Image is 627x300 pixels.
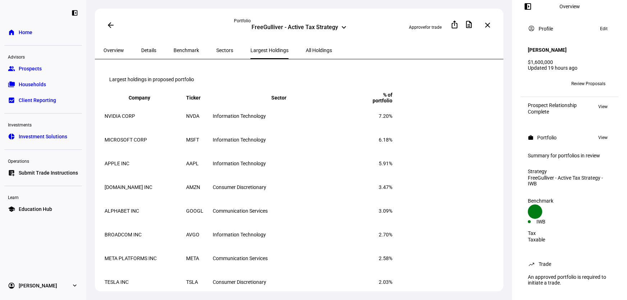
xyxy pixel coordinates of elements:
[4,77,82,92] a: folder_copyHouseholds
[8,97,15,104] eth-mat-symbol: bid_landscape
[450,20,459,29] mat-icon: ios_share
[4,119,82,129] div: Investments
[19,97,56,104] span: Client Reporting
[528,169,611,174] div: Strategy
[528,260,611,268] eth-panel-overview-card-header: Trade
[19,65,42,72] span: Prospects
[109,77,194,82] eth-data-table-title: Largest holdings in proposed portfolio
[105,255,157,261] span: META PLATFORMS INC
[4,61,82,76] a: groupProspects
[105,208,139,214] span: ALPHABET INC
[536,219,570,225] div: IWB
[379,137,392,143] span: 6.18%
[379,161,392,166] span: 5.91%
[4,156,82,166] div: Operations
[216,48,233,53] span: Sectors
[186,208,203,214] span: GOOGL
[105,137,147,143] span: MICROSOFT CORP
[8,282,15,289] eth-mat-symbol: account_circle
[252,24,338,32] div: FreeGulliver - Active Tax Strategy
[571,78,605,89] span: Review Proposals
[528,109,577,115] div: Complete
[271,95,297,101] span: Sector
[595,133,611,142] button: View
[539,26,553,32] div: Profile
[539,261,551,267] div: Trade
[141,48,156,53] span: Details
[213,279,266,285] span: Consumer Discretionary
[379,279,392,285] span: 2.03%
[524,271,616,289] div: An approved portfolio is required to initiate a trade.
[4,93,82,107] a: bid_landscapeClient Reporting
[379,232,392,237] span: 2.70%
[528,175,611,186] div: FreeGulliver - Active Tax Strategy - IWB
[4,129,82,144] a: pie_chartInvestment Solutions
[8,133,15,140] eth-mat-symbol: pie_chart
[528,59,611,65] div: $1,600,000
[213,184,266,190] span: Consumer Discretionary
[186,255,199,261] span: META
[103,48,124,53] span: Overview
[71,282,78,289] eth-mat-symbol: expand_more
[129,95,161,101] span: Company
[19,169,78,176] span: Submit Trade Instructions
[409,25,425,30] span: Approve
[306,48,332,53] span: All Holdings
[531,81,536,86] span: TF
[528,133,611,142] eth-panel-overview-card-header: Portfolio
[19,29,32,36] span: Home
[524,2,532,11] mat-icon: left_panel_open
[528,47,567,53] h4: [PERSON_NAME]
[528,102,577,108] div: Prospect Relationship
[528,237,611,243] div: Taxable
[186,95,211,101] span: Ticker
[357,92,392,103] span: % of portfolio
[559,4,580,9] div: Overview
[528,24,611,33] eth-panel-overview-card-header: Profile
[213,161,266,166] span: Information Technology
[186,232,199,237] span: AVGO
[213,255,268,261] span: Communication Services
[19,81,46,88] span: Households
[186,161,199,166] span: AAPL
[105,161,129,166] span: APPLE INC
[528,198,611,204] div: Benchmark
[19,206,52,213] span: Education Hub
[4,51,82,61] div: Advisors
[71,9,78,17] eth-mat-symbol: left_panel_close
[425,25,442,30] span: for trade
[105,279,129,285] span: TESLA INC
[8,206,15,213] eth-mat-symbol: school
[465,20,473,29] mat-icon: description
[483,21,492,29] mat-icon: close
[213,208,268,214] span: Communication Services
[250,48,289,53] span: Largest Holdings
[528,230,611,236] div: Tax
[379,184,392,190] span: 3.47%
[379,113,392,119] span: 7.20%
[105,113,135,119] span: NVIDIA CORP
[186,184,200,190] span: AMZN
[213,113,266,119] span: Information Technology
[528,65,611,71] div: Updated 19 hours ago
[340,23,348,32] mat-icon: keyboard_arrow_down
[105,232,142,237] span: BROADCOM INC
[4,192,82,202] div: Learn
[595,102,611,111] button: View
[566,78,611,89] button: Review Proposals
[8,65,15,72] eth-mat-symbol: group
[174,48,199,53] span: Benchmark
[379,255,392,261] span: 2.58%
[541,81,548,86] span: AM
[186,137,199,143] span: MSFT
[596,24,611,33] button: Edit
[234,18,364,24] div: Portfolio
[213,232,266,237] span: Information Technology
[213,137,266,143] span: Information Technology
[528,25,535,32] mat-icon: account_circle
[8,81,15,88] eth-mat-symbol: folder_copy
[8,169,15,176] eth-mat-symbol: list_alt_add
[106,21,115,29] mat-icon: arrow_back
[528,135,534,140] mat-icon: work
[598,102,608,111] span: View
